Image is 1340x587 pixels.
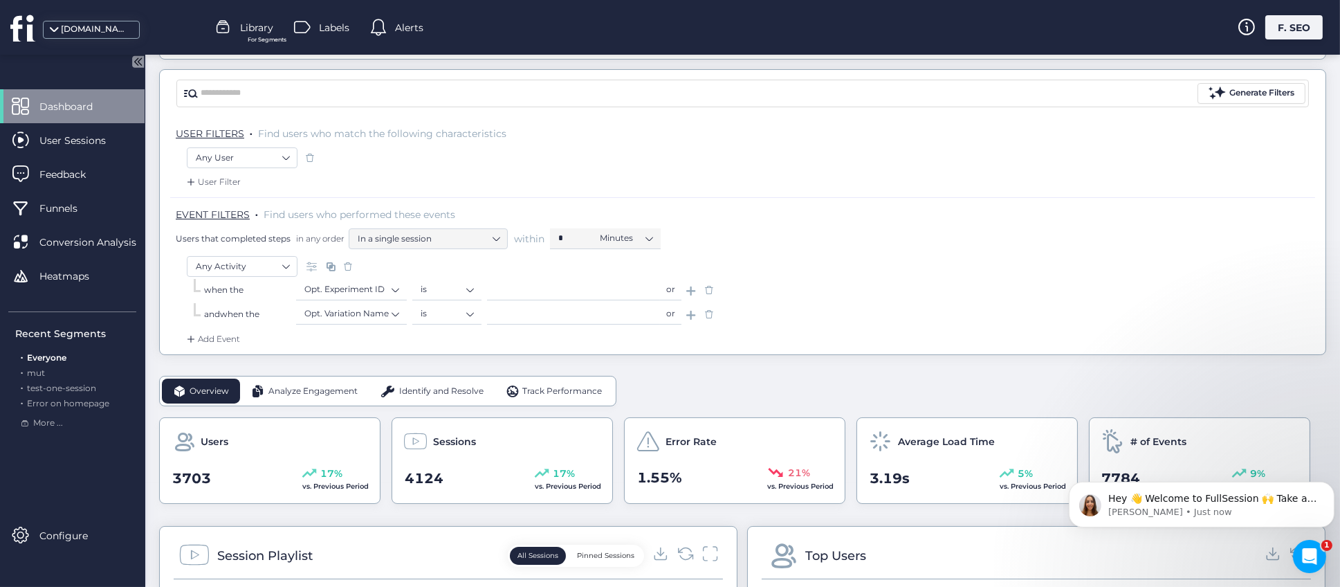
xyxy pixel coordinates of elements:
span: 4124 [405,468,443,489]
span: 3703 [172,468,211,489]
span: vs. Previous Period [535,482,601,491]
span: Sessions [433,434,476,449]
nz-select-item: is [421,279,473,300]
nz-select-item: Opt. Variation Name [304,303,398,324]
span: Overview [190,385,229,398]
span: Find users who performed these events [264,208,455,221]
span: Identify and Resolve [399,385,484,398]
div: when the [204,308,296,321]
button: Pinned Sessions [569,547,642,565]
span: User Sessions [39,133,127,148]
nz-select-item: is [421,303,473,324]
span: . [21,350,23,363]
div: or [660,280,681,300]
nz-select-item: Any User [196,147,288,168]
nz-select-item: In a single session [358,228,499,249]
span: More ... [33,417,63,430]
span: mut [27,368,45,378]
span: Heatmaps [39,269,110,284]
div: F. SEO [1265,15,1323,39]
span: Track Performance [522,385,602,398]
div: Top Users [805,546,866,566]
div: when the [204,284,296,297]
span: vs. Previous Period [302,482,369,491]
span: Funnels [39,201,98,216]
span: Error on homepage [27,398,109,408]
span: vs. Previous Period [1000,482,1066,491]
nz-select-item: Any Activity [196,256,288,277]
div: [DOMAIN_NAME] [61,23,130,36]
nz-select-item: Minutes [600,228,652,249]
span: . [250,125,253,138]
span: vs. Previous Period [767,482,834,491]
span: Analyze Engagement [268,385,358,398]
div: User Filter [184,175,241,189]
span: # of Events [1130,434,1186,449]
div: Add Event [184,332,240,346]
span: Average Load Time [898,434,995,449]
span: Dashboard [39,99,113,114]
span: 5% [1018,466,1033,481]
div: or [660,304,681,325]
span: EVENT FILTERS [176,208,250,221]
span: test-one-session [27,383,96,393]
span: Find users who match the following characteristics [258,127,506,140]
span: . [21,365,23,378]
span: 17% [553,466,575,481]
button: Generate Filters [1197,83,1305,104]
span: within [514,232,544,246]
span: Error Rate [666,434,717,449]
span: Library [240,20,273,35]
span: Feedback [39,167,107,182]
span: . [21,380,23,393]
span: Configure [39,528,109,543]
span: Users [201,434,228,449]
span: 17% [320,466,342,481]
span: Conversion Analysis [39,235,157,250]
span: in any order [293,233,345,244]
span: . [21,395,23,408]
iframe: Intercom notifications message [1063,453,1340,550]
span: . [255,206,258,219]
span: Users that completed steps [176,233,291,244]
span: 1.55% [637,467,682,489]
div: Generate Filters [1229,87,1294,100]
span: 21% [788,465,810,480]
span: and [204,309,220,319]
span: Everyone [27,352,66,363]
div: Recent Segments [15,326,136,341]
span: 3.19s [870,468,910,489]
nz-select-item: Opt. Experiment ID [304,279,398,300]
div: Session Playlist [217,546,313,566]
span: USER FILTERS [176,127,244,140]
iframe: Intercom live chat [1293,540,1326,573]
button: All Sessions [510,547,566,565]
span: 1 [1321,540,1332,551]
span: Alerts [395,20,423,35]
span: For Segments [248,35,286,44]
span: Labels [319,20,349,35]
